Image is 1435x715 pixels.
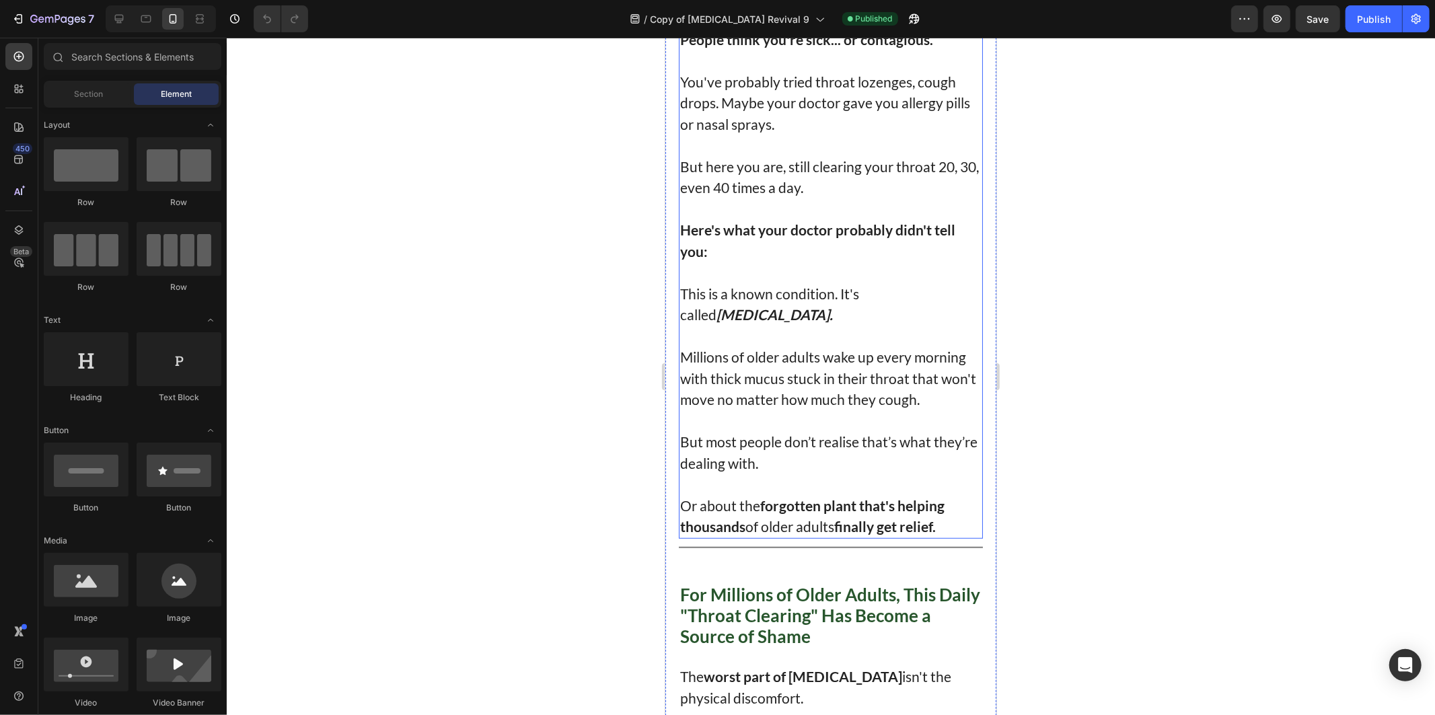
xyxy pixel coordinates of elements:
[5,5,100,32] button: 7
[161,88,192,100] span: Element
[137,391,221,404] div: Text Block
[15,628,316,671] p: The isn't the physical discomfort.
[44,535,67,547] span: Media
[13,143,32,154] div: 450
[44,697,128,709] div: Video
[75,88,104,100] span: Section
[15,184,290,222] strong: Here's what your doctor probably didn't tell you:
[856,13,893,25] span: Published
[15,393,316,436] p: But most people don’t realise that’s what they’re dealing with.
[95,459,279,476] strong: forgotten plant that's helping
[44,612,128,624] div: Image
[44,424,69,437] span: Button
[1307,13,1329,25] span: Save
[44,502,128,514] div: Button
[44,43,221,70] input: Search Sections & Elements
[44,391,128,404] div: Heading
[200,114,221,136] span: Toggle open
[15,480,80,497] strong: thousands
[51,268,168,285] strong: [MEDICAL_DATA].
[15,546,315,609] strong: For Millions of Older Adults, This Daily "Throat Clearing" Has Become a Source of Shame
[137,502,221,514] div: Button
[645,12,648,26] span: /
[137,281,221,293] div: Row
[88,11,94,27] p: 7
[15,118,316,161] p: But here you are, still clearing your throat 20, 30, even 40 times a day.
[15,309,316,373] p: Millions of older adults wake up every morning with thick mucus stuck in their throat that won't ...
[15,34,316,98] p: You've probably tried throat lozenges, cough drops. Maybe your doctor gave you allergy pills or n...
[15,246,316,288] p: This is a known condition. It's called
[44,119,70,131] span: Layout
[200,420,221,441] span: Toggle open
[200,309,221,331] span: Toggle open
[137,697,221,709] div: Video Banner
[38,630,237,647] strong: worst part of [MEDICAL_DATA]
[10,246,32,257] div: Beta
[44,314,61,326] span: Text
[200,530,221,552] span: Toggle open
[651,12,810,26] span: Copy of [MEDICAL_DATA] Revival 9
[137,612,221,624] div: Image
[665,38,996,715] iframe: Design area
[1357,12,1391,26] div: Publish
[44,281,128,293] div: Row
[137,196,221,209] div: Row
[44,196,128,209] div: Row
[1389,649,1422,681] div: Open Intercom Messenger
[1346,5,1402,32] button: Publish
[169,480,270,497] strong: finally get relief.
[15,457,316,500] p: Or about the of older adults
[254,5,308,32] div: Undo/Redo
[1296,5,1340,32] button: Save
